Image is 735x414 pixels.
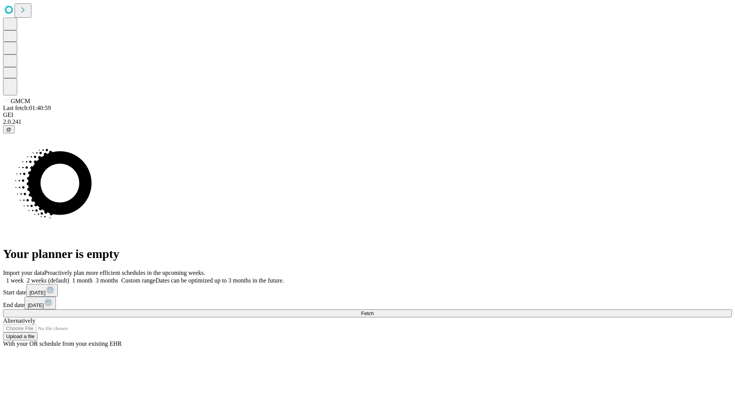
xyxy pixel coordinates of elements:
[27,277,69,284] span: 2 weeks (default)
[11,98,30,104] span: GMCM
[96,277,118,284] span: 3 months
[6,127,11,132] span: @
[3,247,732,261] h1: Your planner is empty
[155,277,284,284] span: Dates can be optimized up to 3 months in the future.
[28,302,44,308] span: [DATE]
[3,317,35,324] span: Alternatively
[6,277,24,284] span: 1 week
[361,310,374,316] span: Fetch
[3,297,732,309] div: End date
[3,284,732,297] div: Start date
[3,309,732,317] button: Fetch
[3,332,38,340] button: Upload a file
[29,290,46,296] span: [DATE]
[44,269,205,276] span: Proactively plan more efficient schedules in the upcoming weeks.
[3,125,15,133] button: @
[72,277,93,284] span: 1 month
[26,284,58,297] button: [DATE]
[3,112,732,118] div: GEI
[3,118,732,125] div: 2.0.241
[3,340,122,347] span: With your OR schedule from your existing EHR
[24,297,56,309] button: [DATE]
[121,277,155,284] span: Custom range
[3,269,44,276] span: Import your data
[3,105,51,111] span: Last fetch: 01:40:59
